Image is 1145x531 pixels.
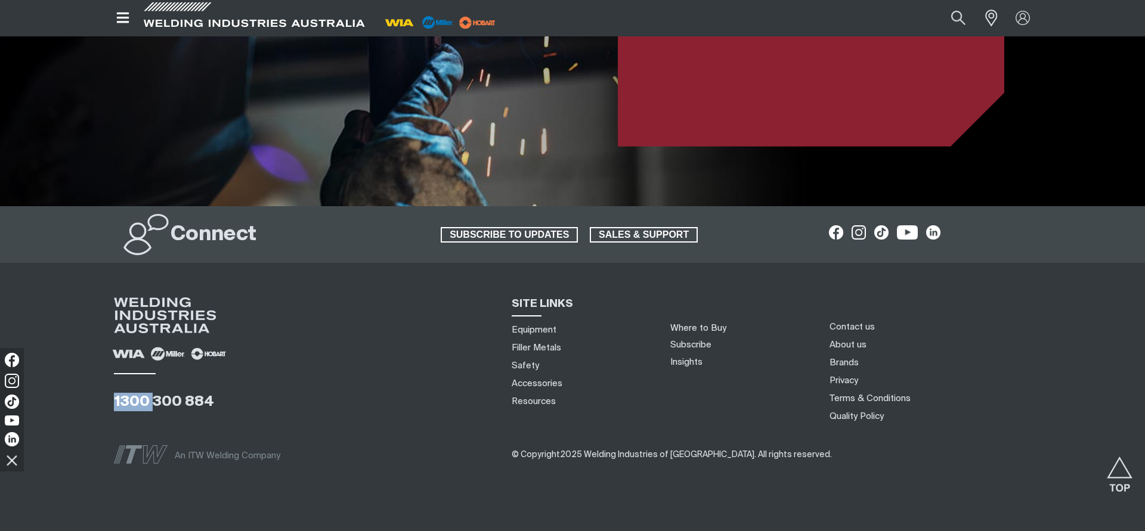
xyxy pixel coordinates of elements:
[175,451,280,460] span: An ITW Welding Company
[825,318,1053,426] nav: Footer
[938,5,979,32] button: Search products
[830,339,867,351] a: About us
[507,321,656,411] nav: Sitemap
[5,415,19,426] img: YouTube
[512,359,539,372] a: Safety
[591,227,697,243] span: SALES & SUPPORT
[512,377,562,390] a: Accessories
[830,392,911,405] a: Terms & Conditions
[830,410,884,423] a: Quality Policy
[830,321,875,333] a: Contact us
[670,358,703,367] a: Insights
[590,227,698,243] a: SALES & SUPPORT
[512,451,832,459] span: © Copyright 2025 Welding Industries of [GEOGRAPHIC_DATA] . All rights reserved.
[512,299,573,309] span: SITE LINKS
[456,14,499,32] img: miller
[830,356,859,369] a: Brands
[923,5,979,32] input: Product name or item number...
[1106,457,1133,483] button: Scroll to top
[2,450,22,470] img: hide socials
[441,227,578,243] a: SUBSCRIBE TO UPDATES
[670,340,711,349] a: Subscribe
[171,222,256,248] h2: Connect
[512,395,556,408] a: Resources
[512,450,832,459] span: ​​​​​​​​​​​​​​​​​​ ​​​​​​
[670,324,726,333] a: Where to Buy
[5,432,19,446] img: LinkedIn
[830,374,858,387] a: Privacy
[512,341,561,354] a: Filler Metals
[114,395,214,409] a: 1300 300 884
[5,353,19,367] img: Facebook
[456,18,499,27] a: miller
[512,324,556,336] a: Equipment
[5,374,19,388] img: Instagram
[5,395,19,409] img: TikTok
[442,227,577,243] span: SUBSCRIBE TO UPDATES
